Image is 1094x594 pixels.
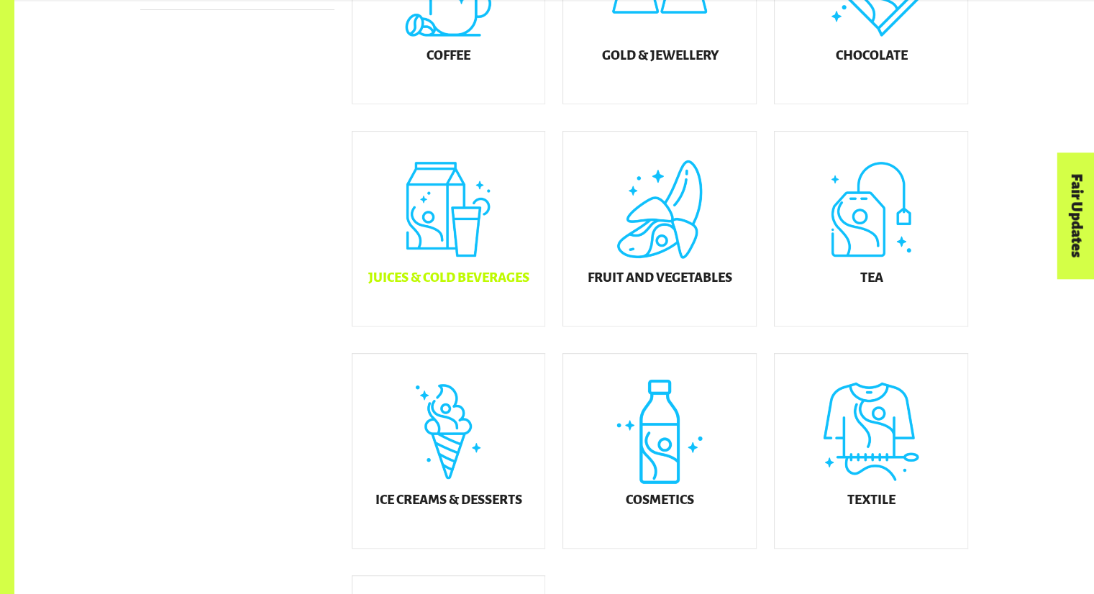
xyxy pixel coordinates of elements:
[626,493,694,507] h5: Cosmetics
[774,131,968,326] a: Tea
[588,270,732,285] h5: Fruit and Vegetables
[860,270,883,285] h5: Tea
[562,353,757,549] a: Cosmetics
[352,353,546,549] a: Ice Creams & Desserts
[368,270,529,285] h5: Juices & Cold Beverages
[352,131,546,326] a: Juices & Cold Beverages
[835,48,907,63] h5: Chocolate
[847,493,895,507] h5: Textile
[774,353,968,549] a: Textile
[562,131,757,326] a: Fruit and Vegetables
[375,493,521,507] h5: Ice Creams & Desserts
[427,48,470,63] h5: Coffee
[601,48,718,63] h5: Gold & Jewellery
